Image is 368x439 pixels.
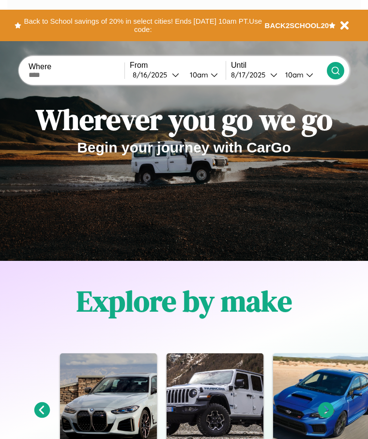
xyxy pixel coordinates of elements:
div: 10am [280,70,306,79]
h1: Explore by make [77,281,292,321]
label: Where [29,62,124,71]
label: From [130,61,226,70]
button: 8/16/2025 [130,70,182,80]
button: 10am [277,70,327,80]
button: Back to School savings of 20% in select cities! Ends [DATE] 10am PT.Use code: [21,15,265,36]
label: Until [231,61,327,70]
div: 8 / 17 / 2025 [231,70,270,79]
div: 8 / 16 / 2025 [133,70,172,79]
div: 10am [185,70,211,79]
button: 10am [182,70,226,80]
b: BACK2SCHOOL20 [265,21,329,30]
